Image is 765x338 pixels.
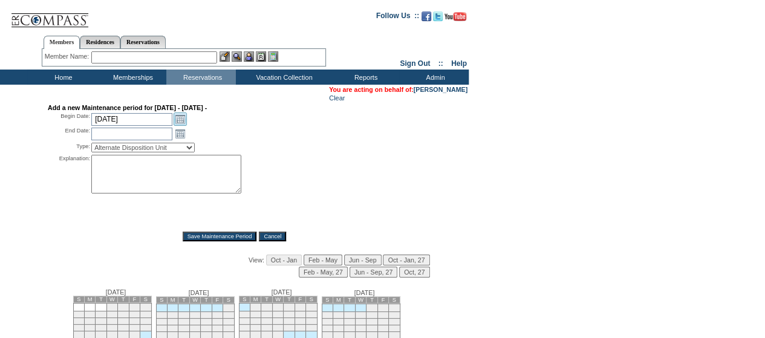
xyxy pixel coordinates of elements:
span: View: [249,256,264,264]
td: 8 [250,311,261,318]
td: 11 [322,319,333,325]
td: 5 [333,312,343,319]
td: 21 [212,325,223,332]
a: Open the calendar popup. [174,127,187,140]
td: Vacation Collection [236,70,330,85]
td: 4 [140,304,151,311]
td: 13 [344,319,355,325]
td: 24 [129,325,140,331]
td: M [250,296,261,303]
td: 22 [223,325,234,332]
td: T [178,297,189,304]
a: Help [451,59,467,68]
td: W [106,296,117,303]
a: Members [44,36,80,49]
div: End Date: [48,127,90,140]
td: 18 [140,318,151,325]
a: Follow us on Twitter [433,15,443,22]
td: 18 [178,325,189,332]
td: 15 [106,318,117,325]
td: 7 [355,312,366,319]
td: 19 [295,318,305,325]
td: 25 [284,325,295,331]
td: 12 [73,318,84,325]
td: 20 [84,325,95,331]
td: S [389,297,400,304]
td: 3 [389,304,400,312]
td: 1 [106,304,117,311]
input: Jun - Sep, 27 [350,267,397,278]
input: Feb - May, 27 [299,267,348,278]
td: 24 [389,325,400,332]
td: 1 [366,304,377,312]
td: 10 [167,319,178,325]
td: 12 [333,319,343,325]
td: 19 [189,325,200,332]
td: W [355,297,366,304]
td: 10 [389,312,400,319]
td: 22 [106,325,117,331]
td: Home [27,70,97,85]
td: M [333,297,343,304]
td: S [140,296,151,303]
td: Memberships [97,70,166,85]
span: :: [438,59,443,68]
td: 5 [295,304,305,311]
input: Oct, 27 [399,267,429,278]
td: 20 [201,325,212,332]
td: 3 [167,312,178,319]
td: W [272,296,283,303]
span: [DATE] [189,289,209,296]
td: S [239,296,250,303]
td: 9 [156,319,167,325]
td: 6 [84,311,95,318]
div: Begin Date: [48,112,90,126]
td: 8 [223,312,234,319]
td: 11 [284,311,295,318]
td: T [261,296,272,303]
span: [DATE] [354,289,375,296]
td: 17 [389,319,400,325]
td: 22 [250,325,261,331]
td: T [96,296,106,303]
img: Compass Home [10,3,89,28]
td: Follow Us :: [376,10,419,25]
td: 22 [366,325,377,332]
td: 12 [295,311,305,318]
td: 23 [377,325,388,332]
td: 21 [355,325,366,332]
td: 3 [129,304,140,311]
img: View [232,51,242,62]
span: [DATE] [272,288,292,296]
td: 17 [167,325,178,332]
img: Follow us on Twitter [433,11,443,21]
div: Member Name: [45,51,91,62]
td: 16 [156,325,167,332]
td: 17 [272,318,283,325]
td: 18 [322,325,333,332]
td: 1 [223,304,234,312]
td: 14 [212,319,223,325]
td: 14 [355,319,366,325]
td: 19 [333,325,343,332]
div: Type: [48,143,90,152]
a: Open the calendar popup. [174,112,187,126]
td: 6 [306,304,317,311]
input: Oct - Jan, 27 [383,255,429,265]
td: T [118,296,129,303]
a: Subscribe to our YouTube Channel [444,15,466,22]
td: 16 [261,318,272,325]
td: M [167,297,178,304]
td: 10 [272,311,283,318]
td: 21 [96,325,106,331]
img: Subscribe to our YouTube Channel [444,12,466,21]
td: S [306,296,317,303]
td: 18 [284,318,295,325]
td: 13 [84,318,95,325]
img: Impersonate [244,51,254,62]
td: T [284,296,295,303]
td: W [189,297,200,304]
td: 3 [272,304,283,311]
td: 12 [189,319,200,325]
td: S [322,297,333,304]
